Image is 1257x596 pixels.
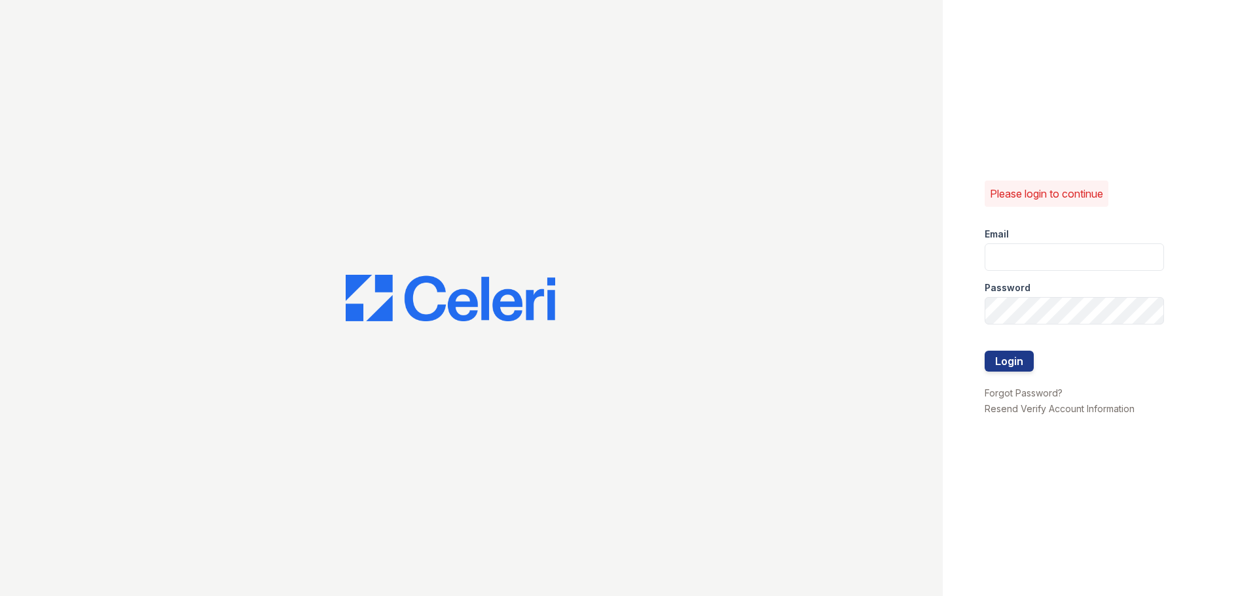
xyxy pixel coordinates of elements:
img: CE_Logo_Blue-a8612792a0a2168367f1c8372b55b34899dd931a85d93a1a3d3e32e68fde9ad4.png [346,275,555,322]
p: Please login to continue [990,186,1103,202]
label: Password [985,281,1030,294]
a: Resend Verify Account Information [985,403,1135,414]
button: Login [985,351,1034,372]
a: Forgot Password? [985,387,1063,398]
label: Email [985,228,1009,241]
